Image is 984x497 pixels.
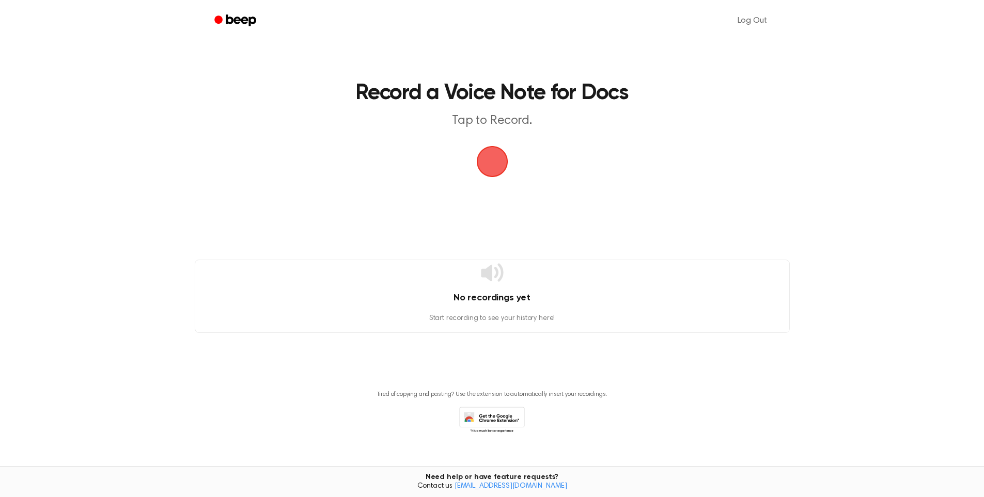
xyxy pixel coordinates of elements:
a: [EMAIL_ADDRESS][DOMAIN_NAME] [455,483,567,490]
h4: No recordings yet [195,291,789,305]
a: Log Out [727,8,777,33]
p: Tap to Record. [294,113,691,130]
img: Beep Logo [477,146,508,177]
p: Start recording to see your history here! [195,313,789,324]
span: Contact us [6,482,978,491]
h1: Record a Voice Note for Docs [228,83,757,104]
p: Tired of copying and pasting? Use the extension to automatically insert your recordings. [377,391,607,398]
a: Beep [207,11,265,31]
